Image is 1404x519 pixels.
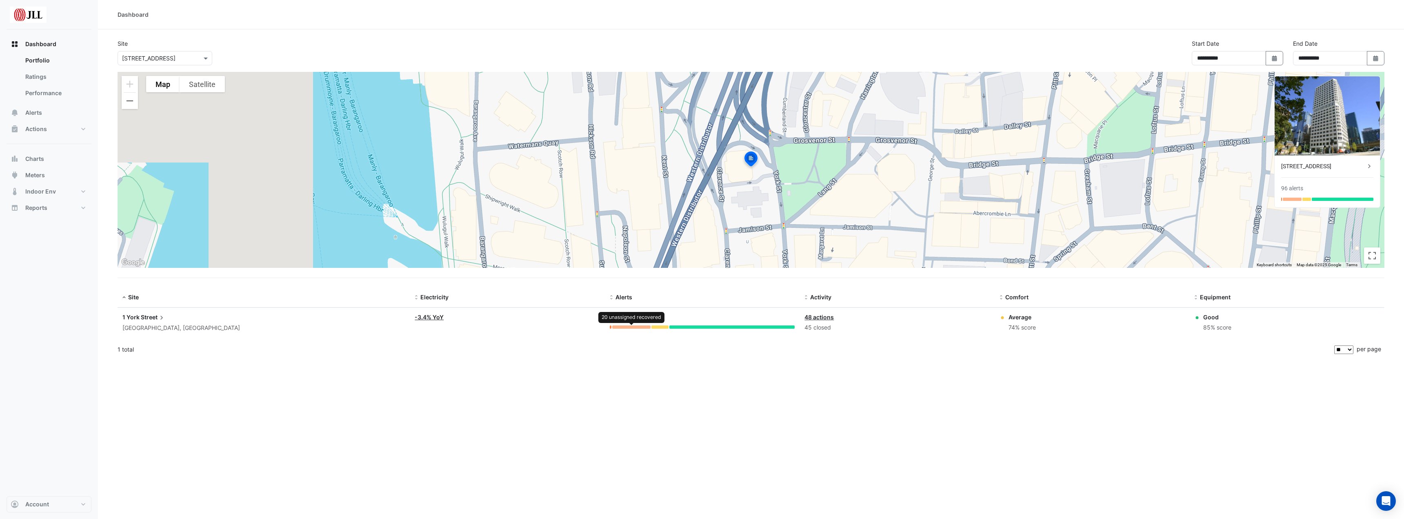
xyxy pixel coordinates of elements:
a: Ratings [19,69,91,85]
a: 48 actions [804,314,834,321]
span: Meters [25,171,45,179]
a: Terms (opens in new tab) [1346,263,1357,267]
span: Comfort [1005,294,1029,301]
div: [GEOGRAPHIC_DATA], [GEOGRAPHIC_DATA] [122,323,405,333]
a: -3.4% YoY [415,314,444,321]
span: per page [1357,345,1381,352]
span: Dashboard [25,40,56,48]
button: Zoom in [122,76,138,92]
app-icon: Alerts [11,109,19,117]
span: Alerts [615,294,632,301]
app-icon: Meters [11,171,19,179]
span: Street [141,313,166,322]
div: Open Intercom Messenger [1376,491,1396,511]
span: Charts [25,155,44,163]
app-icon: Indoor Env [11,187,19,196]
app-icon: Reports [11,204,19,212]
app-icon: Charts [11,155,19,163]
div: 20 unassigned recovered [598,312,664,323]
div: Dashboard [118,10,149,19]
div: Dashboard [7,52,91,105]
img: Company Logo [10,7,47,23]
span: Map data ©2025 Google [1297,263,1341,267]
button: Account [7,496,91,512]
img: 1 York Street [1275,76,1380,156]
div: Good [1203,313,1231,321]
div: 1 total [118,339,1333,360]
button: Indoor Env [7,183,91,200]
span: Account [25,500,49,508]
span: Alerts [25,109,42,117]
label: Site [118,39,128,48]
div: 96 alerts [1281,184,1303,193]
a: Portfolio [19,52,91,69]
button: Reports [7,200,91,216]
img: Google [120,257,147,268]
button: Show street map [146,76,180,92]
div: 74% score [1009,323,1036,332]
label: Start Date [1192,39,1219,48]
span: Equipment [1200,294,1231,301]
div: 85% score [1203,323,1231,332]
button: Keyboard shortcuts [1257,262,1292,268]
app-icon: Dashboard [11,40,19,48]
app-icon: Actions [11,125,19,133]
div: 45 closed [804,323,990,332]
button: Actions [7,121,91,137]
fa-icon: Select Date [1271,55,1278,62]
div: Average [1009,313,1036,321]
button: Alerts [7,105,91,121]
button: Toggle fullscreen view [1364,247,1380,264]
div: [STREET_ADDRESS] [1281,162,1365,171]
span: Actions [25,125,47,133]
div: 96 alerts [610,313,795,322]
button: Dashboard [7,36,91,52]
span: Activity [810,294,831,301]
a: Open this area in Google Maps (opens a new window) [120,257,147,268]
button: Meters [7,167,91,183]
button: Show satellite imagery [180,76,225,92]
span: Indoor Env [25,187,56,196]
span: 1 York [122,314,140,321]
fa-icon: Select Date [1372,55,1380,62]
span: Reports [25,204,47,212]
a: Performance [19,85,91,101]
img: site-pin-selected.svg [742,150,760,170]
button: Zoom out [122,93,138,109]
button: Charts [7,151,91,167]
span: Site [128,294,139,301]
span: Electricity [420,294,449,301]
label: End Date [1293,39,1317,48]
